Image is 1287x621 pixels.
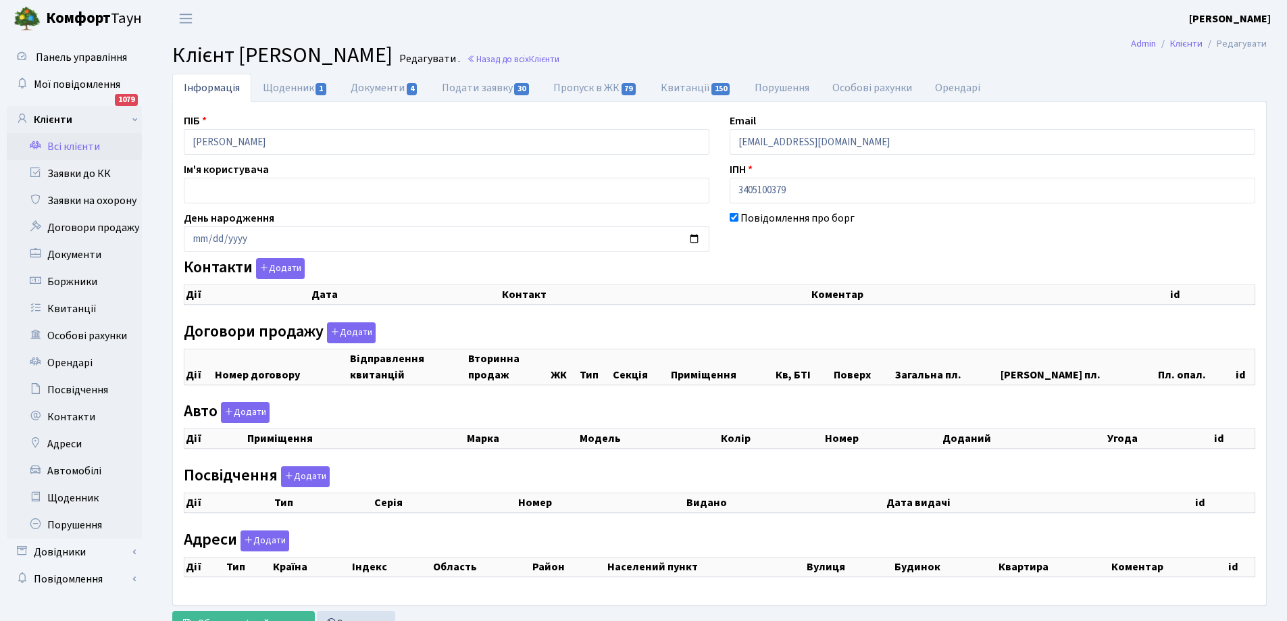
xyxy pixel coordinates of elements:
th: Індекс [351,557,432,576]
a: Назад до всіхКлієнти [467,53,559,66]
a: Документи [339,74,430,102]
th: Тип [273,493,373,512]
label: ІПН [730,162,753,178]
th: Приміщення [670,349,774,384]
label: Email [730,113,756,129]
nav: breadcrumb [1111,30,1287,58]
label: Контакти [184,258,305,279]
th: Будинок [893,557,997,576]
th: Тип [578,349,611,384]
span: 79 [622,83,636,95]
button: Посвідчення [281,466,330,487]
th: Контакт [501,285,810,305]
th: Район [531,557,606,576]
a: Мої повідомлення1079 [7,71,142,98]
th: Серія [373,493,517,512]
a: Подати заявку [430,74,542,102]
a: Щоденник [7,485,142,512]
a: Автомобілі [7,457,142,485]
th: Країна [272,557,351,576]
a: Клієнти [7,106,142,133]
th: Марка [465,429,578,449]
th: id [1169,285,1255,305]
a: Повідомлення [7,566,142,593]
a: Боржники [7,268,142,295]
th: Область [432,557,531,576]
a: Особові рахунки [7,322,142,349]
label: Повідомлення про борг [740,210,855,226]
th: Квартира [997,557,1110,576]
span: 4 [407,83,418,95]
a: Порушення [743,74,821,102]
th: Дата [310,285,501,305]
a: Admin [1131,36,1156,51]
th: Тип [225,557,271,576]
th: Загальна пл. [894,349,1000,384]
th: Модель [578,429,720,449]
a: Орендарі [7,349,142,376]
label: ПІБ [184,113,207,129]
a: Договори продажу [7,214,142,241]
a: Всі клієнти [7,133,142,160]
th: Дії [184,557,226,576]
button: Договори продажу [327,322,376,343]
li: Редагувати [1203,36,1267,51]
div: 1079 [115,94,138,106]
button: Адреси [241,530,289,551]
a: Заявки до КК [7,160,142,187]
span: Таун [46,7,142,30]
label: Авто [184,402,270,423]
img: logo.png [14,5,41,32]
a: [PERSON_NAME] [1189,11,1271,27]
th: Колір [720,429,824,449]
th: Вторинна продаж [467,349,550,384]
a: Щоденник [251,74,339,102]
b: Комфорт [46,7,111,29]
label: Посвідчення [184,466,330,487]
span: Клієнт [PERSON_NAME] [172,40,393,71]
button: Авто [221,402,270,423]
th: Вулиця [805,557,893,576]
th: Дата видачі [885,493,1194,512]
th: Відправлення квитанцій [349,349,467,384]
span: 1 [316,83,326,95]
th: Номер [517,493,686,512]
a: Адреси [7,430,142,457]
a: Документи [7,241,142,268]
a: Додати [253,256,305,280]
label: День народження [184,210,274,226]
th: Дії [184,493,274,512]
button: Контакти [256,258,305,279]
a: Панель управління [7,44,142,71]
th: ЖК [549,349,578,384]
th: Дії [184,349,214,384]
a: Особові рахунки [821,74,924,102]
th: Населений пункт [606,557,805,576]
th: Коментар [1110,557,1227,576]
span: Панель управління [36,50,127,65]
a: Клієнти [1170,36,1203,51]
th: Номер [824,429,941,449]
span: Мої повідомлення [34,77,120,92]
th: Коментар [810,285,1169,305]
a: Довідники [7,539,142,566]
label: Ім'я користувача [184,162,269,178]
a: Квитанції [7,295,142,322]
th: Секція [611,349,670,384]
th: Пл. опал. [1157,349,1234,384]
a: Квитанції [649,74,743,102]
th: id [1227,557,1255,576]
th: Кв, БТІ [774,349,832,384]
a: Додати [324,320,376,343]
th: Видано [685,493,885,512]
span: 30 [514,83,529,95]
th: [PERSON_NAME] пл. [999,349,1157,384]
th: Приміщення [246,429,465,449]
th: id [1213,429,1255,449]
a: Контакти [7,403,142,430]
a: Додати [237,528,289,551]
span: 150 [711,83,730,95]
b: [PERSON_NAME] [1189,11,1271,26]
a: Пропуск в ЖК [542,74,649,102]
span: Клієнти [529,53,559,66]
